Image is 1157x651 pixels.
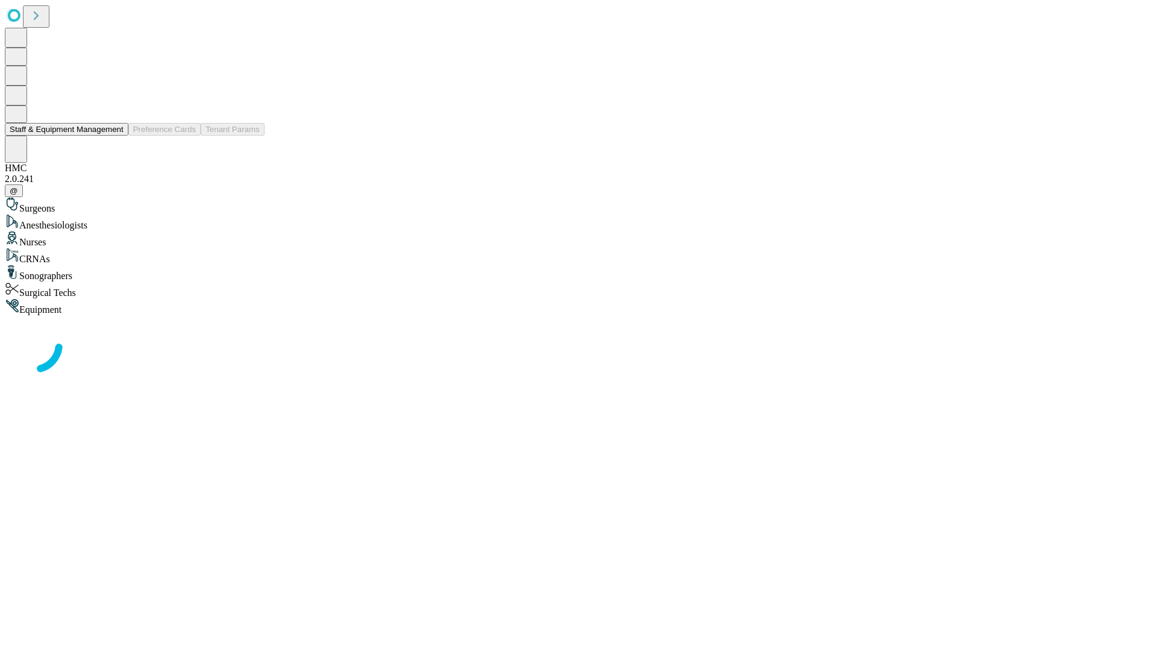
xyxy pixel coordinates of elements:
[5,184,23,197] button: @
[5,174,1152,184] div: 2.0.241
[5,281,1152,298] div: Surgical Techs
[5,123,128,136] button: Staff & Equipment Management
[10,186,18,195] span: @
[5,231,1152,248] div: Nurses
[5,197,1152,214] div: Surgeons
[5,265,1152,281] div: Sonographers
[5,214,1152,231] div: Anesthesiologists
[5,298,1152,315] div: Equipment
[5,163,1152,174] div: HMC
[5,248,1152,265] div: CRNAs
[201,123,265,136] button: Tenant Params
[128,123,201,136] button: Preference Cards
